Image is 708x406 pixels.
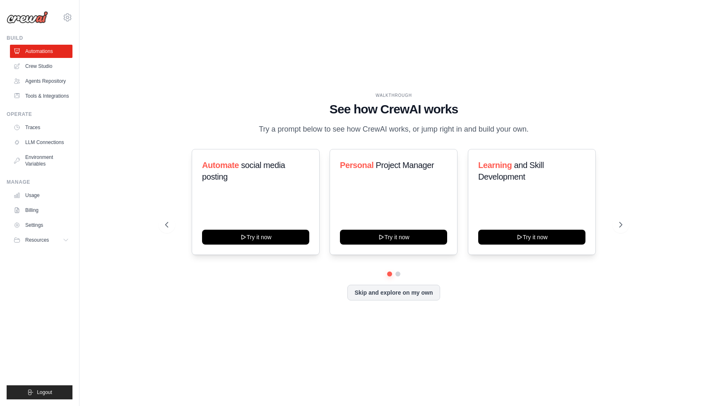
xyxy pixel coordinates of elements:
span: and Skill Development [478,161,544,181]
button: Try it now [478,230,585,245]
a: Automations [10,45,72,58]
img: Logo [7,11,48,24]
div: Operate [7,111,72,118]
span: social media posting [202,161,285,181]
h1: See how CrewAI works [165,102,622,117]
a: Agents Repository [10,74,72,88]
div: Build [7,35,72,41]
span: Resources [25,237,49,243]
p: Try a prompt below to see how CrewAI works, or jump right in and build your own. [255,123,533,135]
div: WALKTHROUGH [165,92,622,98]
a: Settings [10,219,72,232]
button: Resources [10,233,72,247]
span: Automate [202,161,239,170]
a: Crew Studio [10,60,72,73]
button: Try it now [340,230,447,245]
span: Project Manager [376,161,434,170]
span: Personal [340,161,373,170]
a: Tools & Integrations [10,89,72,103]
span: Learning [478,161,512,170]
a: Environment Variables [10,151,72,171]
a: Billing [10,204,72,217]
a: Traces [10,121,72,134]
a: Usage [10,189,72,202]
div: Manage [7,179,72,185]
a: LLM Connections [10,136,72,149]
button: Skip and explore on my own [347,285,440,300]
span: Logout [37,389,52,396]
button: Try it now [202,230,309,245]
button: Logout [7,385,72,399]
